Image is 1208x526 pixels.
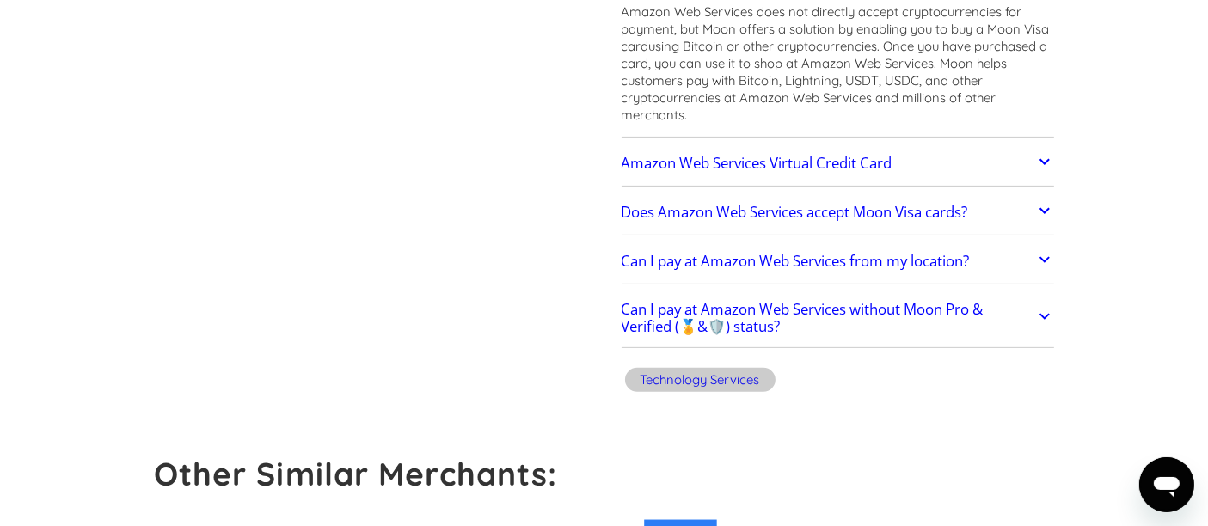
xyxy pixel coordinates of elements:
[622,301,1035,335] h2: Can I pay at Amazon Web Services without Moon Pro & Verified (🏅&🛡️) status?
[622,293,1055,344] a: Can I pay at Amazon Web Services without Moon Pro & Verified (🏅&🛡️) status?
[622,253,970,270] h2: Can I pay at Amazon Web Services from my location?
[622,194,1055,230] a: Does Amazon Web Services accept Moon Visa cards?
[641,371,760,388] div: Technology Services
[622,365,779,399] a: Technology Services
[154,454,558,493] strong: Other Similar Merchants:
[622,3,1055,124] p: Amazon Web Services does not directly accept cryptocurrencies for payment, but Moon offers a solu...
[622,204,968,221] h2: Does Amazon Web Services accept Moon Visa cards?
[622,244,1055,280] a: Can I pay at Amazon Web Services from my location?
[1139,457,1194,512] iframe: Pulsante per aprire la finestra di messaggistica
[622,155,892,172] h2: Amazon Web Services Virtual Credit Card
[622,145,1055,181] a: Amazon Web Services Virtual Credit Card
